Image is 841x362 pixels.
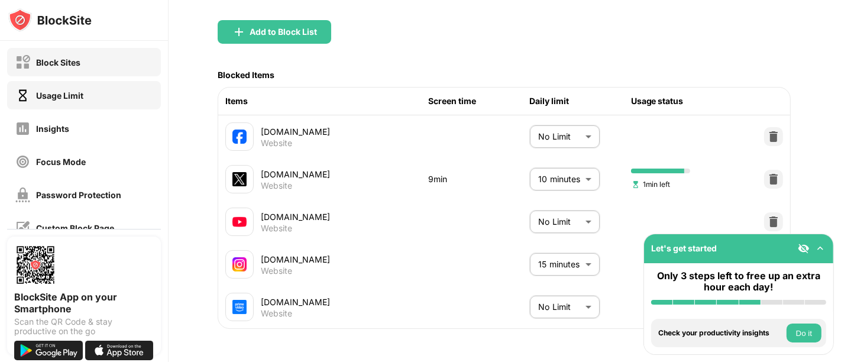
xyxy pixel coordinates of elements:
div: Usage status [631,95,732,108]
div: Screen time [428,95,529,108]
img: download-on-the-app-store.svg [85,341,154,360]
img: eye-not-visible.svg [798,243,810,254]
img: favicons [232,257,247,271]
img: logo-blocksite.svg [8,8,92,32]
div: Website [261,223,292,234]
div: Insights [36,124,69,134]
div: [DOMAIN_NAME] [261,211,428,223]
div: Blocked Items [218,70,274,80]
div: Only 3 steps left to free up an extra hour each day! [651,270,826,293]
img: time-usage-on.svg [15,88,30,103]
div: [DOMAIN_NAME] [261,253,428,266]
div: [DOMAIN_NAME] [261,296,428,308]
img: get-it-on-google-play.svg [14,341,83,360]
div: Website [261,266,292,276]
div: Website [261,308,292,319]
div: Website [261,180,292,191]
p: 10 minutes [538,173,581,186]
div: [DOMAIN_NAME] [261,125,428,138]
span: 1min left [631,179,671,190]
div: Focus Mode [36,157,86,167]
div: Add to Block List [250,27,317,37]
img: favicons [232,172,247,186]
img: hourglass-set.svg [631,180,641,189]
div: Items [225,95,428,108]
img: favicons [232,215,247,229]
img: customize-block-page-off.svg [15,221,30,235]
p: No Limit [538,130,581,143]
img: favicons [232,300,247,314]
img: insights-off.svg [15,121,30,136]
button: Do it [787,324,821,342]
img: options-page-qr-code.png [14,244,57,286]
img: password-protection-off.svg [15,188,30,202]
div: [DOMAIN_NAME] [261,168,428,180]
div: BlockSite App on your Smartphone [14,291,154,315]
div: Custom Block Page [36,223,114,233]
div: Let's get started [651,243,717,253]
p: No Limit [538,300,581,313]
div: Daily limit [529,95,630,108]
div: Check your productivity insights [658,329,784,337]
div: Block Sites [36,57,80,67]
div: Usage Limit [36,90,83,101]
div: Scan the QR Code & stay productive on the go [14,317,154,336]
p: 15 minutes [538,258,581,271]
div: Website [261,138,292,148]
div: 9min [428,173,529,186]
img: omni-setup-toggle.svg [814,243,826,254]
img: focus-off.svg [15,154,30,169]
p: No Limit [538,215,581,228]
img: favicons [232,130,247,144]
img: block-off.svg [15,55,30,70]
div: Password Protection [36,190,121,200]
